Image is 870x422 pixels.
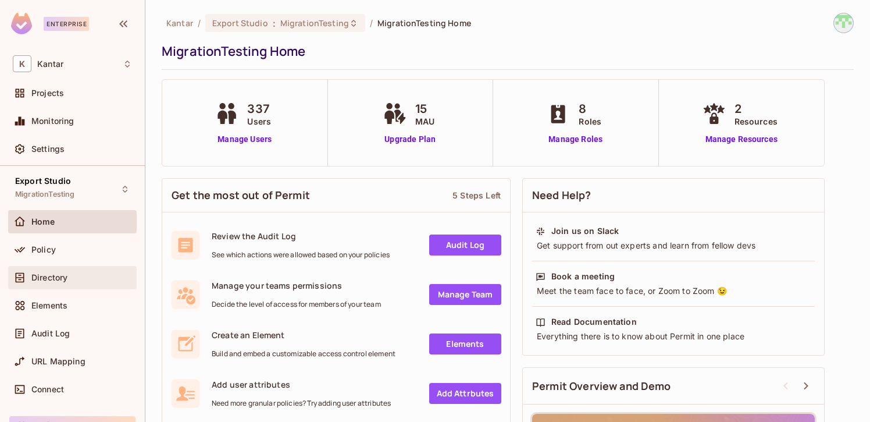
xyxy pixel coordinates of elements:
span: Projects [31,88,64,98]
span: 337 [247,100,271,118]
span: Roles [579,115,601,127]
span: Permit Overview and Demo [532,379,671,393]
div: Join us on Slack [551,225,619,237]
span: Directory [31,273,67,282]
span: MAU [415,115,434,127]
span: Monitoring [31,116,74,126]
a: Manage Roles [544,133,607,146]
span: Home [31,217,55,226]
span: 2 [734,100,778,118]
span: Export Studio [212,17,268,29]
span: Policy [31,245,56,254]
div: 5 Steps Left [452,190,501,201]
span: URL Mapping [31,357,85,366]
div: Read Documentation [551,316,637,328]
div: Everything there is to know about Permit in one place [536,331,811,342]
li: / [198,17,201,29]
span: See which actions were allowed based on your policies [212,250,390,260]
span: Settings [31,144,65,154]
a: Add Attrbutes [429,383,501,404]
span: Create an Element [212,329,395,341]
span: Decide the level of access for members of your team [212,300,381,309]
span: Workspace: Kantar [37,59,63,69]
span: Need Help? [532,188,591,203]
div: MigrationTesting Home [162,42,848,60]
span: 15 [415,100,434,118]
a: Manage Users [212,133,277,146]
img: SReyMgAAAABJRU5ErkJggg== [11,13,32,34]
a: Elements [429,334,501,354]
span: Review the Audit Log [212,230,390,242]
span: Add user attributes [212,379,391,390]
li: / [370,17,373,29]
span: Get the most out of Permit [172,188,310,203]
span: 8 [579,100,601,118]
span: Elements [31,301,67,310]
div: Get support from out experts and learn from fellow devs [536,240,811,251]
span: MigrationTesting [15,190,74,199]
span: the active workspace [166,17,193,29]
a: Manage Team [429,284,501,305]
a: Manage Resources [700,133,783,146]
span: Build and embed a customizable access control element [212,349,395,359]
a: Upgrade Plan [380,133,440,146]
a: Audit Log [429,235,501,256]
span: Users [247,115,271,127]
span: Manage your teams permissions [212,280,381,291]
span: : [272,19,276,28]
span: Export Studio [15,176,71,186]
span: Need more granular policies? Try adding user attributes [212,399,391,408]
span: MigrationTesting [280,17,349,29]
span: K [13,55,31,72]
div: Meet the team face to face, or Zoom to Zoom 😉 [536,285,811,297]
span: MigrationTesting Home [377,17,471,29]
img: Devesh.Kumar@Kantar.com [834,13,853,33]
span: Audit Log [31,329,70,338]
span: Resources [734,115,778,127]
span: Connect [31,385,64,394]
div: Book a meeting [551,271,615,282]
div: Enterprise [44,17,89,31]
